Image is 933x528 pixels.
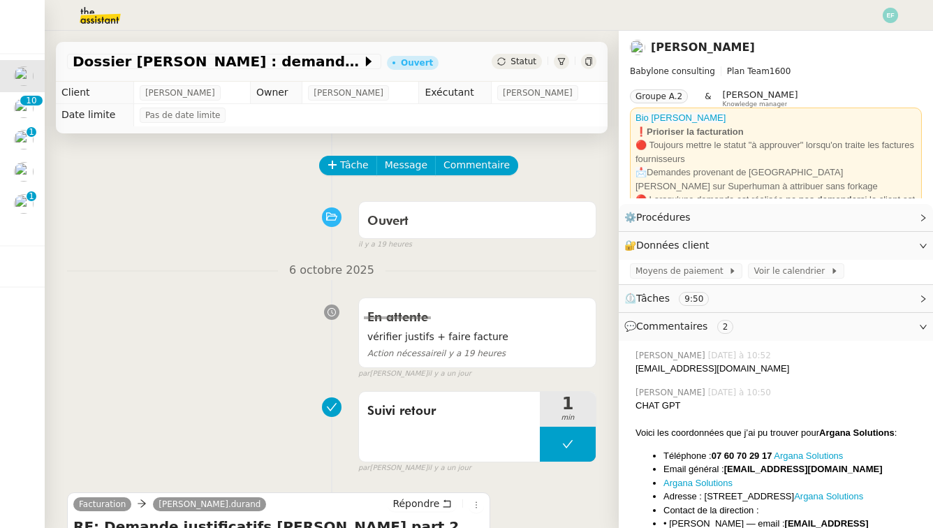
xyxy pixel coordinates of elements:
[723,101,788,108] span: Knowledge manager
[540,395,596,412] span: 1
[385,157,427,173] span: Message
[358,368,370,380] span: par
[636,321,707,332] span: Commentaires
[358,239,412,251] span: il y a 19 heures
[358,462,471,474] small: [PERSON_NAME]
[14,98,34,118] img: users%2FlEKjZHdPaYMNgwXp1mLJZ8r8UFs1%2Favatar%2F1e03ee85-bb59-4f48-8ffa-f076c2e8c285
[619,204,933,231] div: ⚙️Procédures
[708,386,774,399] span: [DATE] à 10:50
[636,193,916,220] div: 🔴 Lorsqu'une demande est réalisée, si le client est satisfait, cloturer directement.
[663,449,922,463] li: Téléphone :
[367,349,441,358] span: Action nécessaire
[619,232,933,259] div: 🔐Données client
[636,167,647,177] span: 📩
[367,329,587,345] span: vérifier justifs + faire facture
[786,194,860,205] strong: ne pas demander
[624,321,739,332] span: 💬
[774,450,843,461] a: Argana Solutions
[679,292,709,306] nz-tag: 9:50
[250,82,302,104] td: Owner
[717,320,734,334] nz-tag: 2
[29,127,34,140] p: 1
[428,368,471,380] span: il y a un jour
[619,285,933,312] div: ⏲️Tâches 9:50
[376,156,436,175] button: Message
[14,66,34,86] img: users%2FSg6jQljroSUGpSfKFUOPmUmNaZ23%2Favatar%2FUntitled.png
[443,157,510,173] span: Commentaire
[73,498,131,511] a: Facturation
[727,66,770,76] span: Plan Team
[624,293,721,304] span: ⏲️
[624,210,697,226] span: ⚙️
[723,89,798,100] span: [PERSON_NAME]
[794,491,863,501] a: Argana Solutions
[26,96,31,108] p: 1
[358,368,471,380] small: [PERSON_NAME]
[14,130,34,149] img: users%2FTtzP7AGpm5awhzgAzUtU1ot6q7W2%2Favatar%2Fb1ec9cbd-befd-4b0f-b4c2-375d59dbe3fa
[624,237,715,254] span: 🔐
[708,349,774,362] span: [DATE] à 10:52
[636,386,708,399] span: [PERSON_NAME]
[636,138,916,166] div: 🔴 Toujours mettre le statut "à approuver" lorsqu'on traite les factures fournisseurs
[636,362,922,376] div: [EMAIL_ADDRESS][DOMAIN_NAME]
[367,401,531,422] span: Suivi retour
[510,57,536,66] span: Statut
[319,156,377,175] button: Tâche
[419,82,492,104] td: Exécutant
[27,127,36,137] nz-badge-sup: 1
[636,166,916,193] div: Demandes provenant de [GEOGRAPHIC_DATA][PERSON_NAME] sur Superhuman à attribuer sans forkage
[723,89,798,108] app-user-label: Knowledge manager
[636,126,744,137] strong: ❗Prioriser la facturation
[754,264,830,278] span: Voir le calendrier
[428,462,471,474] span: il y a un jour
[663,478,733,488] a: Argana Solutions
[663,504,922,518] li: Contact de la direction :
[705,89,711,108] span: &
[14,162,34,182] img: users%2FSg6jQljroSUGpSfKFUOPmUmNaZ23%2Favatar%2FUntitled.png
[636,349,708,362] span: [PERSON_NAME]
[636,426,922,440] div: Voici les coordonnées que j’ai pu trouver pour :
[619,313,933,340] div: 💬Commentaires 2
[27,191,36,201] nz-badge-sup: 1
[392,497,439,511] span: Répondre
[630,40,645,55] img: users%2FSg6jQljroSUGpSfKFUOPmUmNaZ23%2Favatar%2FUntitled.png
[358,462,370,474] span: par
[29,191,34,204] p: 1
[636,212,691,223] span: Procédures
[724,464,883,474] strong: [EMAIL_ADDRESS][DOMAIN_NAME]
[145,108,221,122] span: Pas de date limite
[388,496,457,511] button: Répondre
[153,498,266,511] a: [PERSON_NAME].durand
[651,41,755,54] a: [PERSON_NAME]
[73,54,362,68] span: Dossier [PERSON_NAME] : demander justificatifs
[56,82,133,104] td: Client
[367,349,506,358] span: il y a 19 heures
[636,399,922,413] div: CHAT GPT
[56,104,133,126] td: Date limite
[636,293,670,304] span: Tâches
[367,215,409,228] span: Ouvert
[636,264,728,278] span: Moyens de paiement
[819,427,895,438] strong: Argana Solutions
[663,462,922,476] li: Email général :
[503,86,573,100] span: [PERSON_NAME]
[14,194,34,214] img: users%2FSg6jQljroSUGpSfKFUOPmUmNaZ23%2Favatar%2FUntitled.png
[540,412,596,424] span: min
[636,240,710,251] span: Données client
[31,96,37,108] p: 0
[712,450,772,461] strong: 07 60 70 29 17
[145,86,215,100] span: [PERSON_NAME]
[883,8,898,23] img: svg
[630,66,715,76] span: Babylone consulting
[636,112,726,123] a: Bio [PERSON_NAME]
[435,156,518,175] button: Commentaire
[20,96,42,105] nz-badge-sup: 10
[401,59,433,67] div: Ouvert
[663,490,922,504] li: Adresse : [STREET_ADDRESS]
[367,311,428,324] span: En attente
[630,89,688,103] nz-tag: Groupe A.2
[278,261,385,280] span: 6 octobre 2025
[770,66,791,76] span: 1600
[340,157,369,173] span: Tâche
[314,86,383,100] span: [PERSON_NAME]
